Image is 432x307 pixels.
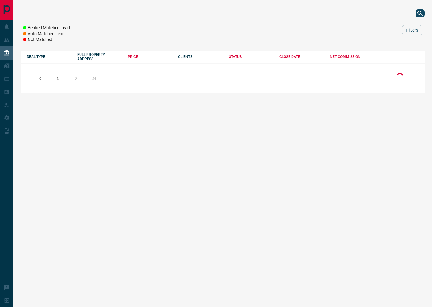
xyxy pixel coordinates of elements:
[128,55,172,59] div: PRICE
[402,25,422,35] button: Filters
[330,55,374,59] div: NET COMMISSION
[23,31,70,37] li: Auto Matched Lead
[23,37,70,43] li: Not Matched
[279,55,324,59] div: CLOSE DATE
[178,55,223,59] div: CLIENTS
[229,55,273,59] div: STATUS
[27,55,71,59] div: DEAL TYPE
[416,9,425,17] button: search button
[23,25,70,31] li: Verified Matched Lead
[77,53,122,61] div: FULL PROPERTY ADDRESS
[394,72,406,85] div: Loading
